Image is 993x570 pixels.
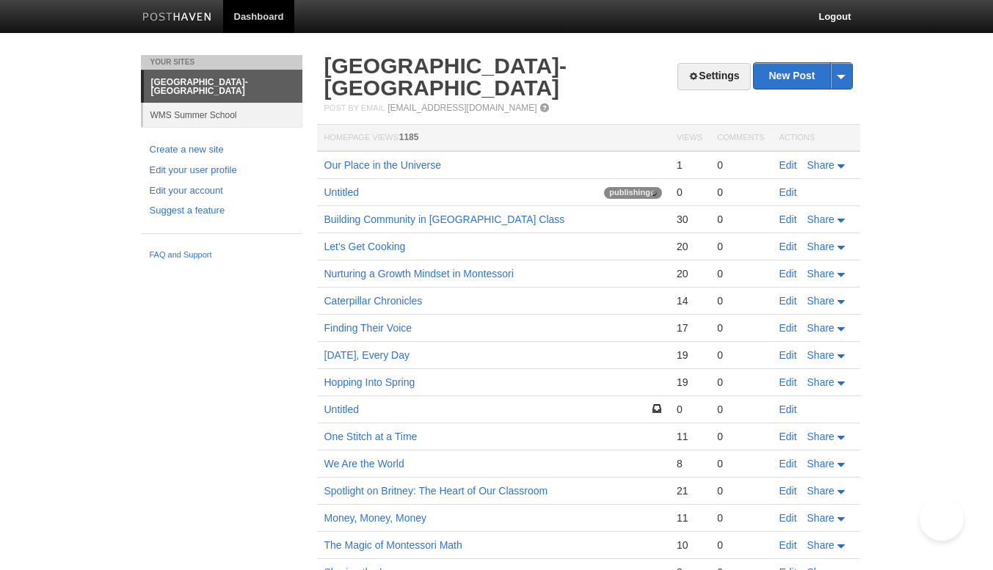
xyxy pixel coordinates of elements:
[920,497,964,541] iframe: Help Scout Beacon - Open
[717,186,764,199] div: 0
[677,376,702,389] div: 19
[141,55,302,70] li: Your Sites
[143,103,302,127] a: WMS Summer School
[807,376,834,388] span: Share
[677,213,702,226] div: 30
[807,458,834,469] span: Share
[324,322,412,334] a: Finding Their Voice
[717,511,764,525] div: 0
[807,322,834,334] span: Share
[324,512,427,524] a: Money, Money, Money
[710,125,771,152] th: Comments
[324,403,359,415] a: Untitled
[677,430,702,443] div: 11
[150,163,294,178] a: Edit your user profile
[677,240,702,253] div: 20
[779,213,797,225] a: Edit
[324,186,359,198] a: Untitled
[324,159,442,171] a: Our Place in the Universe
[399,132,419,142] span: 1185
[651,190,657,196] img: loading-tiny-gray.gif
[388,103,536,113] a: [EMAIL_ADDRESS][DOMAIN_NAME]
[324,213,565,225] a: Building Community in [GEOGRAPHIC_DATA] Class
[317,125,669,152] th: Homepage Views
[324,241,406,252] a: Let's Get Cooking
[717,348,764,362] div: 0
[677,403,702,416] div: 0
[677,484,702,497] div: 21
[324,485,548,497] a: Spotlight on Britney: The Heart of Our Classroom
[717,158,764,172] div: 0
[717,376,764,389] div: 0
[677,348,702,362] div: 19
[677,63,750,90] a: Settings
[717,484,764,497] div: 0
[677,511,702,525] div: 11
[717,267,764,280] div: 0
[779,403,797,415] a: Edit
[677,267,702,280] div: 20
[779,322,797,334] a: Edit
[807,268,834,279] span: Share
[142,12,212,23] img: Posthaven-bar
[324,295,423,307] a: Caterpillar Chronicles
[779,268,797,279] a: Edit
[779,349,797,361] a: Edit
[807,349,834,361] span: Share
[807,431,834,442] span: Share
[779,295,797,307] a: Edit
[772,125,860,152] th: Actions
[150,183,294,199] a: Edit your account
[779,431,797,442] a: Edit
[604,187,662,199] span: publishing
[779,539,797,551] a: Edit
[144,70,302,103] a: [GEOGRAPHIC_DATA]- [GEOGRAPHIC_DATA]
[324,458,404,469] a: We Are the World
[677,294,702,307] div: 14
[717,457,764,470] div: 0
[324,268,514,279] a: Nurturing a Growth Mindset in Montessori
[677,321,702,335] div: 17
[779,376,797,388] a: Edit
[717,294,764,307] div: 0
[324,349,410,361] a: [DATE], Every Day
[779,241,797,252] a: Edit
[324,431,418,442] a: One Stitch at a Time
[779,159,797,171] a: Edit
[717,321,764,335] div: 0
[150,203,294,219] a: Suggest a feature
[669,125,710,152] th: Views
[324,54,567,100] a: [GEOGRAPHIC_DATA]- [GEOGRAPHIC_DATA]
[150,249,294,262] a: FAQ and Support
[150,142,294,158] a: Create a new site
[324,103,385,112] span: Post by Email
[754,63,851,89] a: New Post
[807,241,834,252] span: Share
[807,539,834,551] span: Share
[807,295,834,307] span: Share
[677,457,702,470] div: 8
[717,430,764,443] div: 0
[324,376,415,388] a: Hopping Into Spring
[677,186,702,199] div: 0
[807,512,834,524] span: Share
[807,485,834,497] span: Share
[677,538,702,552] div: 10
[717,403,764,416] div: 0
[779,186,797,198] a: Edit
[717,213,764,226] div: 0
[324,539,462,551] a: The Magic of Montessori Math
[717,538,764,552] div: 0
[779,458,797,469] a: Edit
[717,240,764,253] div: 0
[779,512,797,524] a: Edit
[807,159,834,171] span: Share
[779,485,797,497] a: Edit
[677,158,702,172] div: 1
[807,213,834,225] span: Share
